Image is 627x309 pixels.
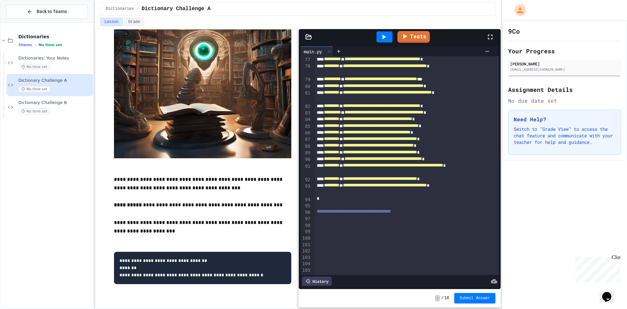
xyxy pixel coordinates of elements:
div: 92 [300,177,311,183]
div: main.py [300,48,325,55]
div: 79 [300,77,311,83]
div: 97 [300,216,311,222]
h1: 9Co [508,26,520,36]
span: Submit Answer [459,296,490,301]
div: 78 [300,63,311,77]
h2: Your Progress [508,46,621,56]
div: History [302,277,332,286]
h2: Assignment Details [508,85,621,94]
div: 83 [300,110,311,116]
div: 95 [300,203,311,209]
div: 89 [300,150,311,156]
div: [EMAIL_ADDRESS][DOMAIN_NAME] [510,67,619,72]
div: 94 [300,197,311,203]
div: 101 [300,242,311,248]
div: main.py [300,46,333,56]
div: 96 [300,209,311,216]
span: / [441,296,443,301]
div: 85 [300,123,311,130]
div: My Account [507,3,528,18]
span: 10 [444,296,449,301]
span: No time set [18,108,50,114]
a: Tests [397,31,430,43]
div: 77 [300,57,311,63]
span: - [435,295,440,301]
div: 98 [300,222,311,229]
span: / [137,6,139,11]
iframe: chat widget [600,283,620,302]
span: No time set [18,64,50,70]
div: 91 [300,163,311,177]
div: 100 [300,235,311,242]
div: 87 [300,136,311,143]
span: No time set [18,86,50,92]
div: 93 [300,183,311,197]
button: Submit Answer [454,293,495,303]
div: 88 [300,143,311,150]
div: 103 [300,254,311,261]
div: 84 [300,116,311,123]
span: Dictionary Challenge A [18,78,92,83]
span: Dictionaries: Your Notes [18,56,92,61]
span: • [35,42,36,47]
div: [PERSON_NAME] [510,61,619,67]
span: Dictionary Challenge B [18,100,92,106]
span: Dictionaries [106,6,134,11]
button: Back to Teams [6,5,88,19]
div: Chat with us now!Close [3,3,45,42]
span: 3 items [18,43,32,47]
span: Back to Teams [37,8,67,15]
iframe: chat widget [573,254,620,282]
div: 105 [300,267,311,274]
button: Lesson [100,18,123,26]
h3: Need Help? [514,115,616,123]
span: No time set [39,43,62,47]
div: 81 [300,90,311,103]
span: Dictionary Challenge A [141,5,210,13]
div: 99 [300,229,311,235]
span: Dictionaries [18,34,92,40]
div: 102 [300,248,311,254]
div: 82 [300,103,311,110]
button: Grade [124,18,144,26]
div: 104 [300,261,311,267]
div: 80 [300,83,311,90]
div: 90 [300,156,311,163]
div: No due date set [508,97,621,105]
div: 86 [300,130,311,136]
p: Switch to "Grade View" to access the chat feature and communicate with your teacher for help and ... [514,126,616,146]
